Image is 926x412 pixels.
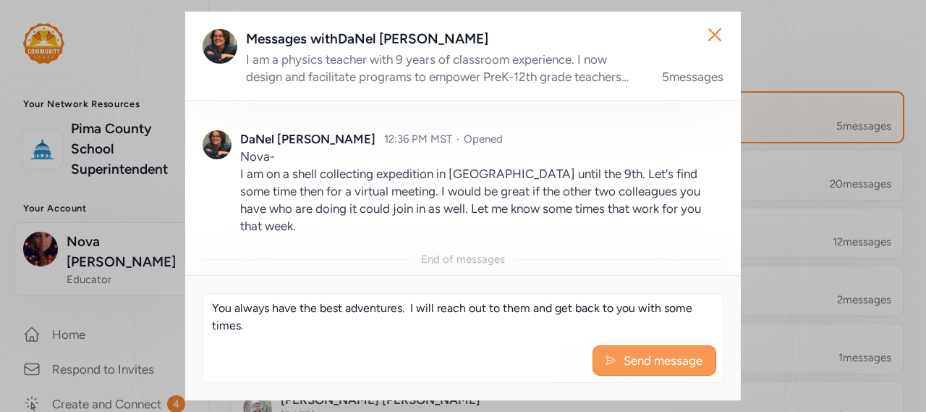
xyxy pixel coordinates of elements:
span: Opened [464,133,503,146]
span: 12:36 PM MST [384,133,452,146]
div: DaNel [PERSON_NAME] [240,130,375,148]
textarea: You always have the best adventures. I will reach out to them and get back to you with some times. [203,294,723,340]
div: I am a physics teacher with 9 years of classroom experience. I now design and facilitate programs... [246,51,645,85]
span: Send message [622,352,704,369]
img: Avatar [203,130,231,159]
div: Messages with DaNel [PERSON_NAME] [246,29,723,49]
img: Avatar [203,29,237,64]
div: 5 messages [662,68,723,85]
p: Nova- I am on a shell collecting expedition in [GEOGRAPHIC_DATA] until the 9th. Let's find some t... [240,148,723,235]
div: End of messages [421,252,505,266]
button: Send message [592,345,716,376]
span: · [456,133,459,146]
